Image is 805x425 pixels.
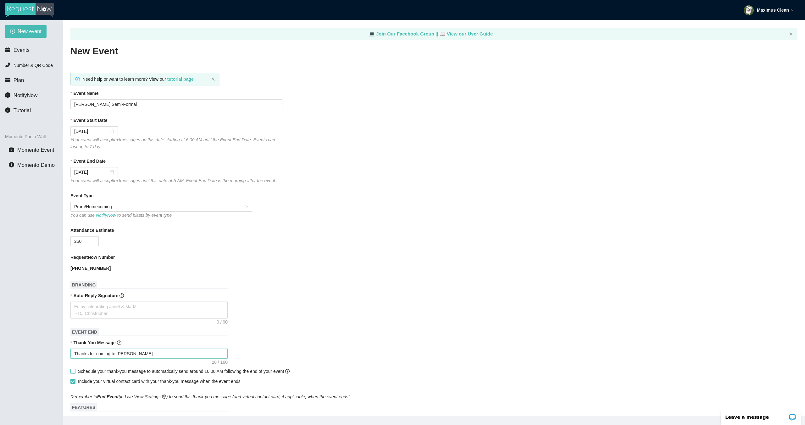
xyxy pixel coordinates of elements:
[97,394,119,399] b: End Event
[96,213,116,218] a: NotifyNow
[74,202,248,211] span: Prom/Homecoming
[73,340,115,345] b: Thank-You Message
[78,369,290,374] span: Schedule your thank-you message to automatically send around 10:00 AM following the end of your e...
[17,147,54,153] span: Momento Event
[285,369,290,373] span: question-circle
[18,27,42,35] span: New event
[5,3,54,18] img: RequestNow
[75,77,80,81] span: info-circle
[70,416,170,421] i: Head to your to set up Stripe Connect!
[14,47,30,53] span: Events
[369,31,440,36] a: laptop Join Our Facebook Group ||
[789,32,793,36] button: close
[5,62,10,68] span: phone
[70,192,94,199] b: Event Type
[14,63,53,68] span: Number & QR Code
[117,341,121,345] span: question-circle
[70,178,276,183] i: Your event will accept text messages until this date at 5 AM. Event End Date is the morning after...
[5,47,10,52] span: calendar
[211,77,215,81] button: close
[70,281,97,289] span: BRANDING
[791,8,794,12] span: down
[70,227,114,234] b: Attendance Estimate
[70,266,111,271] b: [PHONE_NUMBER]
[5,25,47,38] button: plus-circleNew event
[10,29,15,35] span: plus-circle
[5,92,10,98] span: message
[14,107,31,113] span: Tutorial
[440,31,493,36] a: laptop View our User Guide
[73,158,106,165] b: Event End Date
[757,8,789,13] strong: Maximus Clean
[73,293,118,298] b: Auto-Reply Signature
[78,379,241,384] span: Include your virtual contact card with your thank-you message when the event ends
[70,403,97,411] span: FEATURES
[70,394,350,399] i: Remember to (in Live View Settings ) to send this thank-you message (and virtual contact card, if...
[70,349,228,359] textarea: Thanks for coming to Juniper
[70,99,282,109] input: Janet's and Mark's Wedding
[97,416,120,421] a: Profile page
[167,77,194,82] a: tutorial page
[70,137,275,149] i: Your event will accept text messages on this date starting at 6:00 AM until the Event End Date. E...
[119,293,124,298] span: question-circle
[369,31,375,36] span: laptop
[70,45,797,58] h2: New Event
[17,162,55,168] span: Momento Demo
[74,169,108,176] input: 10/12/2025
[9,162,14,167] span: info-circle
[744,5,754,15] img: ACg8ocKvMLxJsTDqE32xSOC7ah6oeuB-HR74aes2pRaVS42AcLQHjC0n=s96-c
[717,405,805,425] iframe: LiveChat chat widget
[440,31,446,36] span: laptop
[9,147,14,152] span: camera
[14,92,37,98] span: NotifyNow
[5,107,10,113] span: info-circle
[70,212,252,219] div: You can use to send blasts by event type
[73,117,107,124] b: Event Start Date
[70,328,99,336] span: EVENT END
[82,77,194,82] span: Need help or want to learn more? View our
[74,128,108,135] input: 10/11/2025
[73,90,98,97] b: Event Name
[70,254,115,261] b: RequestNow Number
[5,77,10,83] span: credit-card
[162,395,166,399] span: setting
[14,77,24,83] span: Plan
